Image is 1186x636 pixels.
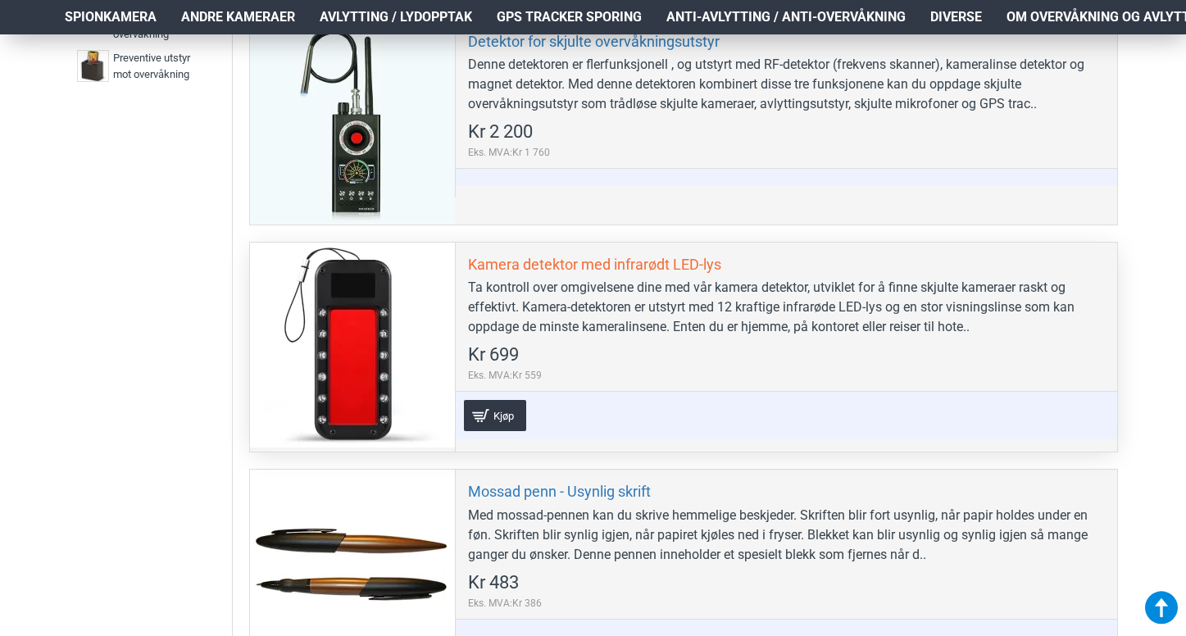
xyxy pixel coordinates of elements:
[181,7,295,27] span: Andre kameraer
[468,255,721,274] a: Kamera detektor med infrarødt LED-lys
[468,368,542,383] span: Eks. MVA:Kr 559
[468,506,1105,565] div: Med mossad-pennen kan du skrive hemmelige beskjeder. Skriften blir fort usynlig, når papir holdes...
[320,7,472,27] span: Avlytting / Lydopptak
[468,574,519,592] span: Kr 483
[468,55,1105,114] div: Denne detektoren er flerfunksjonell , og utstyrt med RF-detektor (frekvens skanner), kameralinse ...
[666,7,906,27] span: Anti-avlytting / Anti-overvåkning
[468,346,519,364] span: Kr 699
[930,7,982,27] span: Diverse
[489,411,518,421] span: Kjøp
[468,32,720,51] a: Detektor for skjulte overvåkningsutstyr
[468,482,651,501] a: Mossad penn - Usynlig skrift
[77,50,109,82] img: Preventive utstyr mot overvåkning
[468,123,533,141] span: Kr 2 200
[497,7,642,27] span: GPS Tracker Sporing
[468,596,542,611] span: Eks. MVA:Kr 386
[113,50,203,82] span: Preventive utstyr mot overvåkning
[250,20,455,225] a: Detektor for skjulte overvåkningsutstyr Detektor for skjulte overvåkningsutstyr
[468,145,550,160] span: Eks. MVA:Kr 1 760
[468,278,1105,337] div: Ta kontroll over omgivelsene dine med vår kamera detektor, utviklet for å finne skjulte kameraer ...
[65,7,157,27] span: Spionkamera
[250,243,455,447] a: Kamera detektor med infrarødt LED-lys Kamera detektor med infrarødt LED-lys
